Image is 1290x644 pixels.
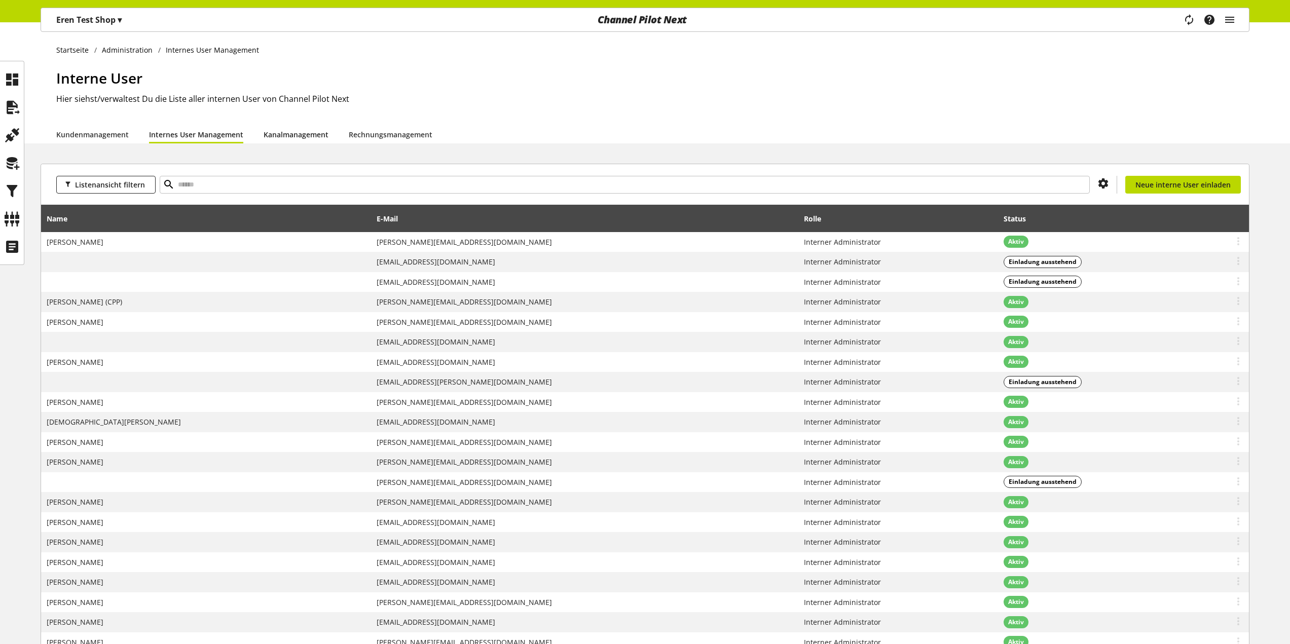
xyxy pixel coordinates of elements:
span: [PERSON_NAME] [47,437,103,447]
span: [PERSON_NAME] [47,397,103,407]
span: [PERSON_NAME] [47,617,103,627]
span: Interner Administrator [804,437,881,447]
span: ▾ [118,14,122,25]
a: Rechnungsmanagement [349,129,432,140]
span: [EMAIL_ADDRESS][DOMAIN_NAME] [377,517,495,527]
span: Listenansicht filtern [75,179,145,190]
span: [PERSON_NAME] [47,357,103,367]
span: Aktiv [1008,458,1024,467]
span: Interner Administrator [804,297,881,307]
span: [PERSON_NAME][EMAIL_ADDRESS][DOMAIN_NAME] [377,477,552,487]
span: Aktiv [1008,237,1024,246]
span: [PERSON_NAME] [47,237,103,247]
span: Aktiv [1008,618,1024,627]
span: Einladung ausstehend [1009,477,1077,486]
span: Aktiv [1008,437,1024,446]
span: [PERSON_NAME][EMAIL_ADDRESS][DOMAIN_NAME] [377,237,552,247]
span: Aktiv [1008,337,1024,347]
span: Aktiv [1008,517,1024,526]
div: Status [1004,213,1036,224]
span: [EMAIL_ADDRESS][DOMAIN_NAME] [377,617,495,627]
button: Listenansicht filtern [56,176,156,194]
span: Einladung ausstehend [1009,377,1077,387]
nav: main navigation [41,8,1249,32]
span: [PERSON_NAME][EMAIL_ADDRESS][DOMAIN_NAME] [377,317,552,327]
span: Einladung ausstehend [1009,277,1077,286]
span: [PERSON_NAME] [47,517,103,527]
div: E-Mail [377,213,408,224]
span: Interner Administrator [804,337,881,347]
span: Aktiv [1008,357,1024,366]
span: Aktiv [1008,597,1024,607]
span: [PERSON_NAME] [47,317,103,327]
span: [EMAIL_ADDRESS][DOMAIN_NAME] [377,357,495,367]
span: [EMAIL_ADDRESS][DOMAIN_NAME] [377,277,495,287]
span: Interne User [56,68,142,88]
p: Eren Test Shop [56,14,122,26]
span: Einladung ausstehend [1009,257,1077,267]
span: Interner Administrator [804,517,881,527]
span: Interner Administrator [804,477,881,487]
span: Interner Administrator [804,577,881,587]
div: Rolle [804,213,831,224]
a: Startseite [56,45,94,55]
a: Internes User Management [149,129,243,140]
span: [PERSON_NAME][EMAIL_ADDRESS][DOMAIN_NAME] [377,497,552,507]
span: Aktiv [1008,317,1024,326]
span: Interner Administrator [804,617,881,627]
span: [PERSON_NAME] [47,497,103,507]
span: [EMAIL_ADDRESS][DOMAIN_NAME] [377,257,495,267]
span: Aktiv [1008,297,1024,307]
span: [PERSON_NAME] [47,557,103,567]
span: Interner Administrator [804,257,881,267]
a: Administration [97,45,158,55]
span: Interner Administrator [804,537,881,547]
span: [PERSON_NAME][EMAIL_ADDRESS][DOMAIN_NAME] [377,297,552,307]
span: [PERSON_NAME] (CPP) [47,297,122,307]
span: [PERSON_NAME][EMAIL_ADDRESS][DOMAIN_NAME] [377,397,552,407]
span: Neue interne User einladen [1135,179,1231,190]
a: Neue interne User einladen [1125,176,1241,194]
span: Aktiv [1008,498,1024,507]
span: Interner Administrator [804,317,881,327]
span: [PERSON_NAME] [47,597,103,607]
span: [EMAIL_ADDRESS][DOMAIN_NAME] [377,557,495,567]
a: Kanalmanagement [264,129,328,140]
div: Name [47,213,78,224]
a: Kundenmanagement [56,129,129,140]
span: Interner Administrator [804,237,881,247]
span: [PERSON_NAME] [47,457,103,467]
span: [PERSON_NAME] [47,537,103,547]
span: Interner Administrator [804,497,881,507]
h2: Hier siehst/verwaltest Du die Liste aller internen User von Channel Pilot Next [56,93,1249,105]
span: Interner Administrator [804,597,881,607]
span: Aktiv [1008,538,1024,547]
span: Interner Administrator [804,417,881,427]
span: Aktiv [1008,557,1024,566]
span: Interner Administrator [804,557,881,567]
span: [EMAIL_ADDRESS][DOMAIN_NAME] [377,537,495,547]
span: [DEMOGRAPHIC_DATA][PERSON_NAME] [47,417,181,427]
span: Interner Administrator [804,357,881,367]
span: [EMAIL_ADDRESS][DOMAIN_NAME] [377,417,495,427]
span: Interner Administrator [804,377,881,387]
span: [EMAIL_ADDRESS][PERSON_NAME][DOMAIN_NAME] [377,377,552,387]
span: Interner Administrator [804,457,881,467]
span: Aktiv [1008,418,1024,427]
span: Aktiv [1008,578,1024,587]
span: [PERSON_NAME] [47,577,103,587]
span: [PERSON_NAME][EMAIL_ADDRESS][DOMAIN_NAME] [377,457,552,467]
span: [EMAIL_ADDRESS][DOMAIN_NAME] [377,577,495,587]
span: [PERSON_NAME][EMAIL_ADDRESS][DOMAIN_NAME] [377,437,552,447]
span: Aktiv [1008,397,1024,406]
span: Interner Administrator [804,397,881,407]
span: [EMAIL_ADDRESS][DOMAIN_NAME] [377,337,495,347]
span: Interner Administrator [804,277,881,287]
span: [PERSON_NAME][EMAIL_ADDRESS][DOMAIN_NAME] [377,597,552,607]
